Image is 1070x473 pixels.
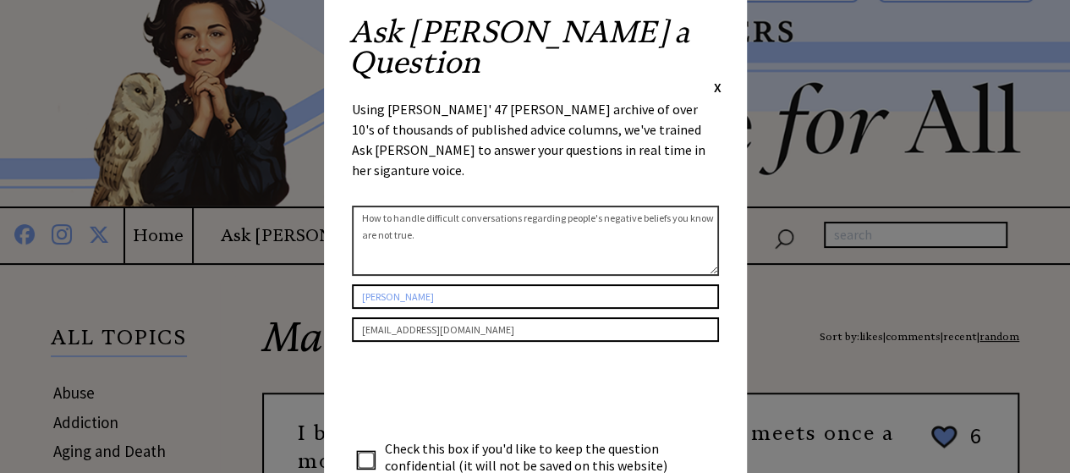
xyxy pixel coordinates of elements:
[352,284,719,309] input: Your Name or Nickname (Optional)
[352,359,609,425] iframe: reCAPTCHA
[352,99,719,197] div: Using [PERSON_NAME]' 47 [PERSON_NAME] archive of over 10's of thousands of published advice colum...
[714,79,722,96] span: X
[352,317,719,342] input: Your Email Address (Optional if you would like notifications on this post)
[349,17,722,78] h2: Ask [PERSON_NAME] a Question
